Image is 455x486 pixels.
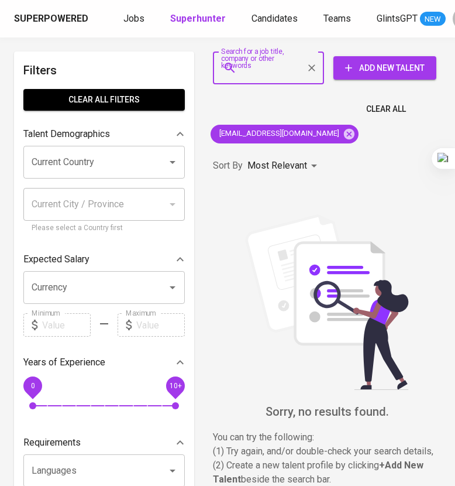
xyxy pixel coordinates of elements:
div: Talent Demographics [23,122,185,146]
b: + Add New Talent [213,460,423,485]
span: Clear All [366,102,406,117]
p: (1) Try again, and/or double-check your search details, [213,444,441,458]
span: Teams [323,13,351,24]
div: Requirements [23,431,185,454]
input: Value [136,313,185,337]
button: Open [164,463,181,479]
button: Open [164,279,181,296]
input: Value [42,313,91,337]
span: Clear All filters [33,93,175,107]
span: Add New Talent [343,61,427,76]
a: Jobs [123,12,147,26]
h6: Sorry, no results found. [213,402,441,421]
a: GlintsGPT NEW [377,12,446,26]
button: Clear All [361,98,411,120]
div: Most Relevant [247,155,321,177]
p: Talent Demographics [23,127,110,141]
div: Superpowered [14,12,88,26]
div: Expected Salary [23,248,185,271]
span: [EMAIL_ADDRESS][DOMAIN_NAME] [211,128,346,139]
p: Years of Experience [23,355,105,369]
button: Clear All filters [23,89,185,111]
span: NEW [420,13,446,25]
div: Years of Experience [23,351,185,374]
a: Superhunter [170,12,228,26]
span: 10+ [169,382,181,390]
h6: Filters [23,61,185,80]
p: Requirements [23,436,81,450]
a: Superpowered [14,12,91,26]
a: Teams [323,12,353,26]
span: GlintsGPT [377,13,418,24]
a: Candidates [251,12,300,26]
button: Add New Talent [333,56,436,80]
span: Candidates [251,13,298,24]
button: Open [164,154,181,170]
button: Clear [304,60,320,76]
span: 0 [30,382,35,390]
b: Superhunter [170,13,226,24]
span: Jobs [123,13,144,24]
p: Most Relevant [247,159,307,173]
div: [EMAIL_ADDRESS][DOMAIN_NAME] [211,125,359,143]
img: file_searching.svg [239,214,415,390]
p: Please select a Country first [32,223,177,234]
p: You can try the following : [213,430,441,444]
p: Sort By [213,159,243,173]
p: Expected Salary [23,252,89,266]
